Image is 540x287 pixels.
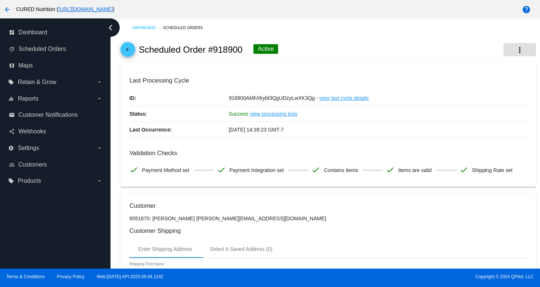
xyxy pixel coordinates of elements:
span: Payment Integration set [229,162,284,178]
span: Success [229,111,248,117]
h2: Scheduled Order #918900 [139,45,243,55]
i: update [9,46,15,52]
i: email [9,112,15,118]
i: arrow_drop_down [97,178,102,184]
i: people_outline [9,162,15,168]
span: Retain & Grow [18,79,56,85]
i: arrow_drop_down [97,96,102,102]
span: [DATE] 14:39:23 GMT-7 [229,127,284,133]
a: dashboard Dashboard [9,27,102,38]
input: Shipping First Name [129,269,196,274]
a: view processing logs [250,106,297,122]
a: people_outline Customers [9,159,102,171]
mat-icon: check [217,165,226,174]
i: settings [8,145,14,151]
a: update Scheduled Orders [9,43,102,55]
span: 918900AMhXkybl3QgUDzyLwXK3Qg - [229,95,318,101]
i: local_offer [8,178,14,184]
span: Customers [18,161,47,168]
div: Active [253,44,278,54]
a: share Webhooks [9,126,102,137]
h3: Customer [129,202,527,209]
i: equalizer [8,96,14,102]
a: view last cycle details [319,90,369,106]
a: [URL][DOMAIN_NAME] [58,6,113,12]
div: Select A Saved Address (0) [210,246,273,252]
span: Webhooks [18,128,46,135]
span: Settings [18,145,39,151]
span: Contains items [324,162,358,178]
mat-icon: check [386,165,395,174]
span: Maps [18,62,33,69]
span: CURED Nutrition ( ) [16,6,115,12]
span: Dashboard [18,29,47,36]
mat-icon: check [459,165,468,174]
i: chevron_left [105,22,116,34]
mat-icon: help [522,5,531,14]
span: Reports [18,95,38,102]
a: Dashboard [132,22,163,34]
p: ID: [129,90,229,106]
mat-icon: check [129,165,138,174]
span: Copyright © 2024 QPilot, LLC [276,274,534,279]
a: Web:[DATE] API:2025.09.04.1242 [97,274,164,279]
p: 6551670: [PERSON_NAME] [PERSON_NAME][EMAIL_ADDRESS][DOMAIN_NAME] [129,216,527,221]
mat-icon: arrow_back [3,5,12,14]
span: Shipping Rate set [472,162,513,178]
i: dashboard [9,29,15,35]
i: local_offer [8,79,14,85]
i: arrow_drop_down [97,79,102,85]
mat-icon: more_vert [515,46,524,55]
p: Status: [129,106,229,122]
a: Scheduled Orders [163,22,209,34]
a: map Maps [9,60,102,71]
a: email Customer Notifications [9,109,102,121]
a: Terms & Conditions [6,274,45,279]
h3: Validation Checks [129,150,527,157]
span: Products [18,178,41,184]
span: Items are valid [398,162,432,178]
div: Enter Shipping Address [138,246,192,252]
i: map [9,63,15,69]
h3: Last Processing Cycle [129,77,527,84]
mat-icon: arrow_back [123,47,132,56]
mat-icon: check [311,165,320,174]
i: arrow_drop_down [97,145,102,151]
span: Customer Notifications [18,112,78,118]
a: Privacy Policy [57,274,85,279]
span: Scheduled Orders [18,46,66,52]
p: Last Occurrence: [129,122,229,137]
i: share [9,129,15,134]
span: Payment Method set [142,162,189,178]
h3: Customer Shipping [129,227,527,234]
